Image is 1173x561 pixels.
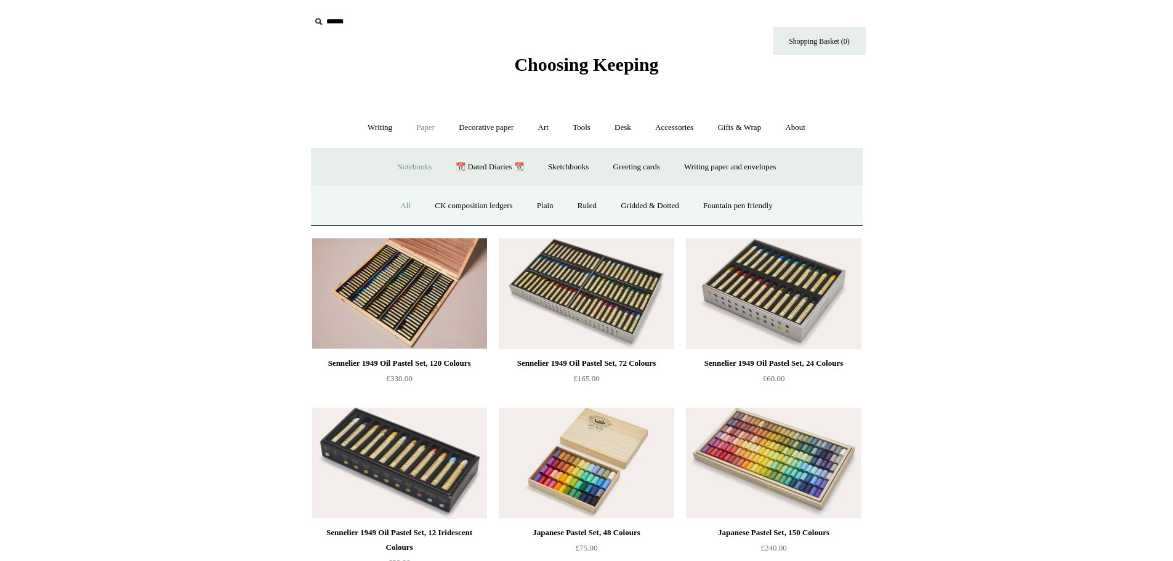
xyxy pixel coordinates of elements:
a: Writing [357,111,403,144]
span: £330.00 [386,374,412,383]
a: Sennelier 1949 Oil Pastel Set, 24 Colours Sennelier 1949 Oil Pastel Set, 24 Colours [686,238,861,349]
a: 📆 Dated Diaries 📆 [445,151,534,184]
a: Gridded & Dotted [610,190,690,222]
img: Sennelier 1949 Oil Pastel Set, 120 Colours [312,238,487,349]
span: £75.00 [576,543,598,552]
a: Paper [405,111,446,144]
div: Sennelier 1949 Oil Pastel Set, 72 Colours [502,356,671,371]
div: Sennelier 1949 Oil Pastel Set, 120 Colours [315,356,484,371]
a: Notebooks [386,151,443,184]
a: Sennelier 1949 Oil Pastel Set, 72 Colours £165.00 [499,356,674,406]
a: Choosing Keeping [514,64,658,73]
img: Sennelier 1949 Oil Pastel Set, 72 Colours [499,238,674,349]
a: Writing paper and envelopes [673,151,787,184]
a: Desk [603,111,642,144]
a: Sennelier 1949 Oil Pastel Set, 12 Iridescent Colours Sennelier 1949 Oil Pastel Set, 12 Iridescent... [312,408,487,519]
a: Japanese Pastel Set, 48 Colours Japanese Pastel Set, 48 Colours [499,408,674,519]
span: £240.00 [760,543,786,552]
img: Japanese Pastel Set, 150 Colours [686,408,861,519]
a: Sketchbooks [537,151,600,184]
a: Shopping Basket (0) [773,27,866,55]
a: All [389,190,422,222]
a: Plain [526,190,565,222]
a: Fountain pen friendly [692,190,784,222]
a: Japanese Pastel Set, 150 Colours Japanese Pastel Set, 150 Colours [686,408,861,519]
a: CK composition ledgers [424,190,523,222]
a: Ruled [566,190,608,222]
a: Tools [562,111,602,144]
a: Sennelier 1949 Oil Pastel Set, 120 Colours £330.00 [312,356,487,406]
a: About [774,111,816,144]
div: Sennelier 1949 Oil Pastel Set, 12 Iridescent Colours [315,525,484,555]
div: Japanese Pastel Set, 48 Colours [502,525,671,540]
a: Art [527,111,560,144]
a: Accessories [644,111,704,144]
a: Gifts & Wrap [706,111,772,144]
div: Sennelier 1949 Oil Pastel Set, 24 Colours [689,356,858,371]
a: Sennelier 1949 Oil Pastel Set, 72 Colours Sennelier 1949 Oil Pastel Set, 72 Colours [499,238,674,349]
div: Japanese Pastel Set, 150 Colours [689,525,858,540]
a: Decorative paper [448,111,525,144]
span: £165.00 [573,374,599,383]
a: Sennelier 1949 Oil Pastel Set, 24 Colours £60.00 [686,356,861,406]
img: Sennelier 1949 Oil Pastel Set, 24 Colours [686,238,861,349]
a: Greeting cards [602,151,671,184]
a: Sennelier 1949 Oil Pastel Set, 120 Colours Sennelier 1949 Oil Pastel Set, 120 Colours [312,238,487,349]
img: Sennelier 1949 Oil Pastel Set, 12 Iridescent Colours [312,408,487,519]
span: Choosing Keeping [514,54,658,75]
img: Japanese Pastel Set, 48 Colours [499,408,674,519]
span: £60.00 [763,374,785,383]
